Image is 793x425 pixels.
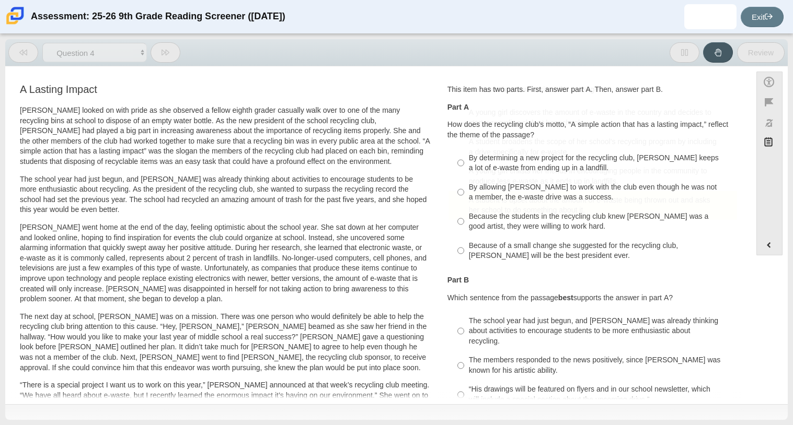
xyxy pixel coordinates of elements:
[469,384,733,405] div: “His drawings will be featured on flyers and in our school newsletter, which will include a speci...
[737,42,785,63] button: Review
[469,316,733,347] div: The school year had just begun, and [PERSON_NAME] was already thinking about activities to encour...
[756,133,783,155] button: Notepad
[4,5,26,27] img: Carmen School of Science & Technology
[756,113,783,133] button: Toggle response masking
[10,72,746,400] div: Assessment items
[703,42,733,63] button: Raise Your Hand
[757,235,782,255] button: Expand menu. Displays the button labels.
[20,174,430,215] p: The school year had just begun, and [PERSON_NAME] was already thinking about activities to encour...
[469,182,733,203] div: By allowing [PERSON_NAME] to work with the club even though he was not a member, the e-waste driv...
[20,84,430,95] h3: A Lasting Impact
[447,275,469,285] b: Part B
[756,72,783,92] button: Open Accessibility Menu
[20,312,430,373] p: The next day at school, [PERSON_NAME] was on a mission. There was one person who would definitely...
[20,105,430,167] p: [PERSON_NAME] looked on with pride as she observed a fellow eighth grader casually walk over to o...
[447,85,738,95] p: This item has two parts. First, answer part A. Then, answer part B.
[469,153,733,173] div: By determining a new project for the recycling club, [PERSON_NAME] keeps a lot of e-waste from en...
[469,355,733,375] div: The members responded to the news positively, since [PERSON_NAME] was known for his artistic abil...
[447,102,469,112] b: Part A
[447,293,738,303] p: Which sentence from the passage supports the answer in part A?
[4,19,26,28] a: Carmen School of Science & Technology
[741,7,784,27] a: Exit
[20,222,430,304] p: [PERSON_NAME] went home at the end of the day, feeling optimistic about the school year. She sat ...
[558,293,573,302] b: best
[469,211,733,232] div: Because the students in the recycling club knew [PERSON_NAME] was a good artist, they were willin...
[702,8,719,25] img: damian.montanez.OVtk6Z
[447,120,738,140] p: How does the recycling club’s motto, “A simple action that has a lasting impact,” reflect the the...
[469,241,733,261] div: Because of a small change she suggested for the recycling club, [PERSON_NAME] will be the best pr...
[756,92,783,112] button: Flag item
[31,4,285,29] div: Assessment: 25-26 9th Grade Reading Screener ([DATE])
